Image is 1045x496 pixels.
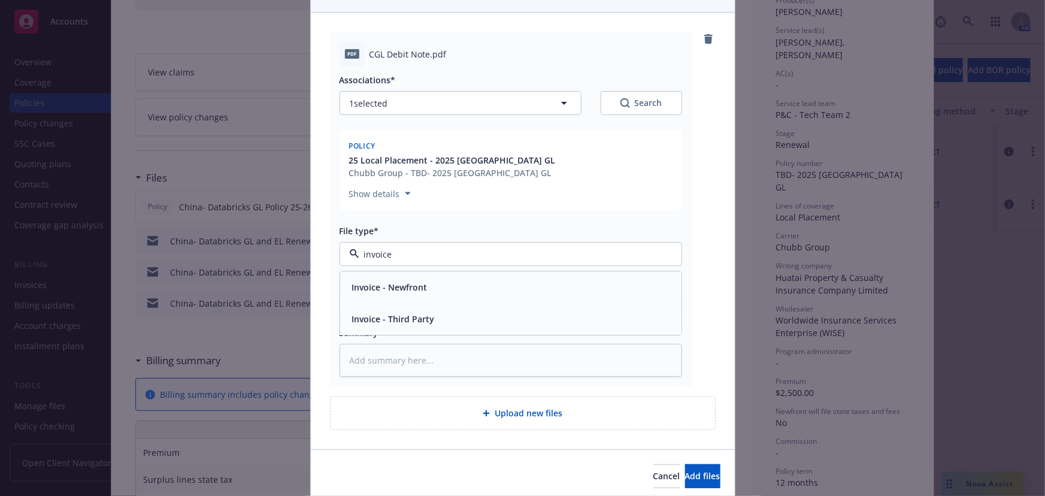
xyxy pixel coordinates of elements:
button: Invoice - Third Party [352,313,435,326]
input: Filter by keyword [359,248,658,261]
button: Invoice - Newfront [352,282,428,294]
span: File type* [340,225,379,237]
button: Show details [344,186,416,201]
